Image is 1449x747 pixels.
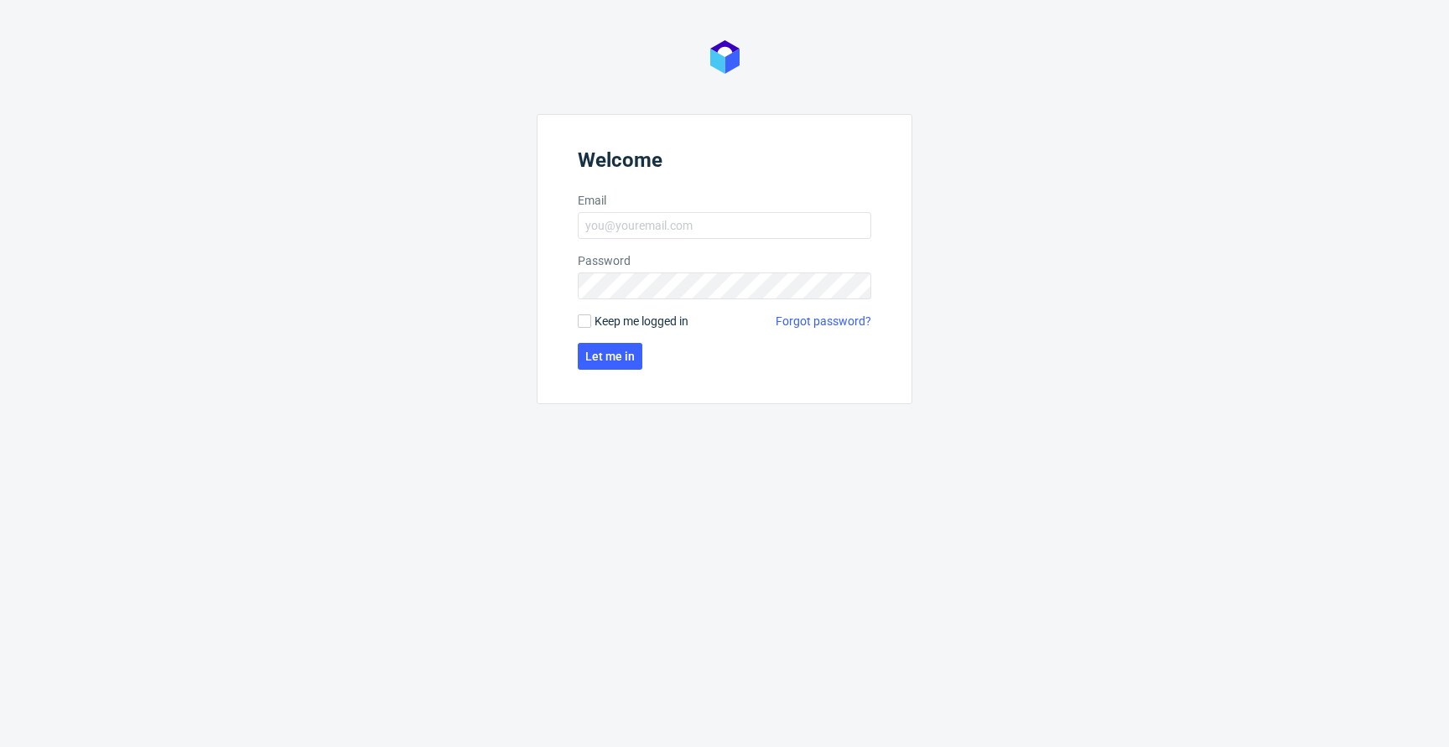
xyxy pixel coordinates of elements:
span: Keep me logged in [595,313,688,329]
header: Welcome [578,148,871,179]
button: Let me in [578,343,642,370]
label: Password [578,252,871,269]
label: Email [578,192,871,209]
span: Let me in [585,350,635,362]
a: Forgot password? [776,313,871,329]
input: you@youremail.com [578,212,871,239]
